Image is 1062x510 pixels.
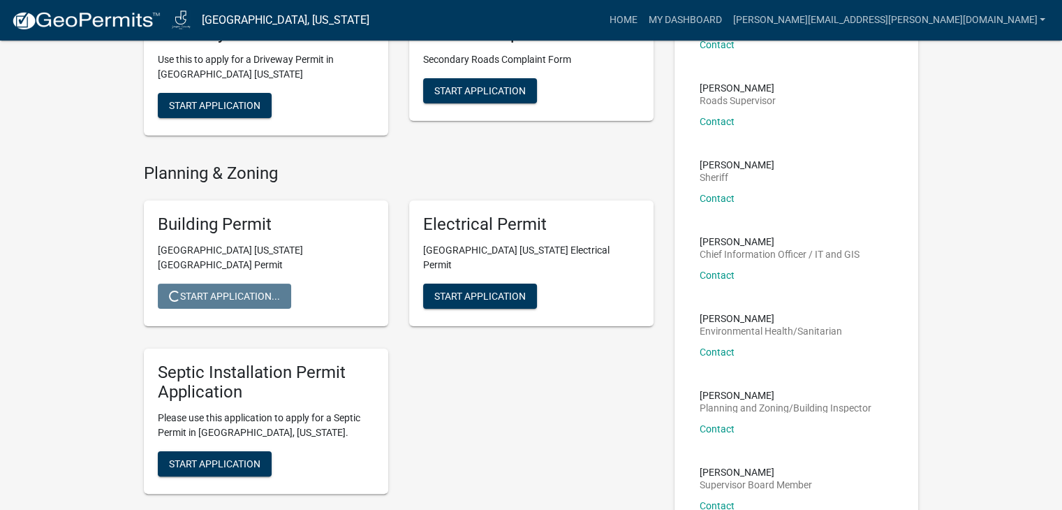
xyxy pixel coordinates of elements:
[700,160,774,170] p: [PERSON_NAME]
[700,249,860,259] p: Chief Information Officer / IT and GIS
[700,347,735,358] a: Contact
[700,83,776,93] p: [PERSON_NAME]
[423,52,640,67] p: Secondary Roads Complaint Form
[700,173,774,182] p: Sheriff
[434,290,526,301] span: Start Application
[158,451,272,476] button: Start Application
[642,7,727,34] a: My Dashboard
[158,214,374,235] h5: Building Permit
[700,403,871,413] p: Planning and Zoning/Building Inspector
[434,85,526,96] span: Start Application
[700,116,735,127] a: Contact
[172,10,191,29] img: Jasper County, Iowa
[423,284,537,309] button: Start Application
[700,423,735,435] a: Contact
[603,7,642,34] a: Home
[423,78,537,103] button: Start Application
[700,96,776,105] p: Roads Supervisor
[169,290,280,301] span: Start Application...
[202,8,369,32] a: [GEOGRAPHIC_DATA], [US_STATE]
[423,243,640,272] p: [GEOGRAPHIC_DATA] [US_STATE] Electrical Permit
[727,7,1051,34] a: [PERSON_NAME][EMAIL_ADDRESS][PERSON_NAME][DOMAIN_NAME]
[700,467,812,477] p: [PERSON_NAME]
[158,284,291,309] button: Start Application...
[169,458,260,469] span: Start Application
[700,480,812,490] p: Supervisor Board Member
[158,363,374,403] h5: Septic Installation Permit Application
[700,326,842,336] p: Environmental Health/Sanitarian
[700,314,842,323] p: [PERSON_NAME]
[169,100,260,111] span: Start Application
[700,193,735,204] a: Contact
[158,411,374,440] p: Please use this application to apply for a Septic Permit in [GEOGRAPHIC_DATA], [US_STATE].
[700,391,871,400] p: [PERSON_NAME]
[700,270,735,281] a: Contact
[158,93,272,118] button: Start Application
[700,237,860,247] p: [PERSON_NAME]
[158,243,374,272] p: [GEOGRAPHIC_DATA] [US_STATE][GEOGRAPHIC_DATA] Permit
[144,163,654,184] h4: Planning & Zoning
[700,39,735,50] a: Contact
[423,214,640,235] h5: Electrical Permit
[158,52,374,82] p: Use this to apply for a Driveway Permit in [GEOGRAPHIC_DATA] [US_STATE]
